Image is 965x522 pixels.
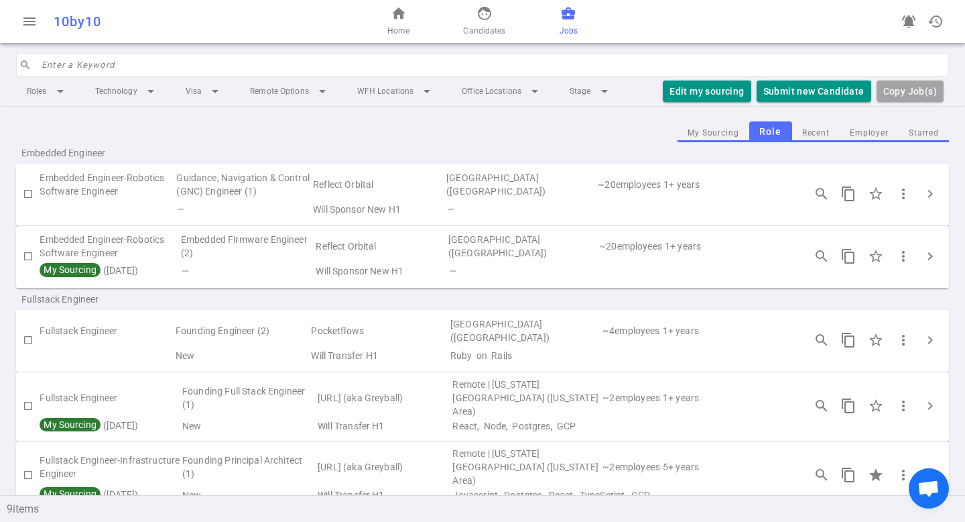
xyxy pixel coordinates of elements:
[316,447,451,487] td: [URL] (aka Greyball)
[447,262,792,280] td: Technical Skills
[895,186,911,202] span: more_vert
[316,487,451,504] td: Visa
[840,186,856,202] span: content_copy
[662,169,792,200] td: Experience
[40,169,175,200] td: Embedded Engineer-Robotics Software Engineer
[835,462,862,488] button: Copy this job's short summary. For full job description, use 3 dots -> Copy Long JD
[949,490,965,506] i: expand_less
[840,398,856,414] span: content_copy
[181,378,316,418] td: Founding Full Stack Engineer (1)
[808,180,835,207] button: Open job engagements details
[835,243,862,270] button: Copy this job's short summary. For full job description, use 3 dots -> Copy Long JD
[895,467,911,483] span: more_vert
[757,81,871,103] button: Submit new Candidate
[181,487,316,504] td: Flags
[40,262,179,280] td: My Sourcing
[40,487,181,504] td: My Sourcing
[663,81,751,103] button: Edit my sourcing
[814,186,830,202] span: search_insights
[451,378,601,418] td: Remote | New York City (New York Area)
[40,418,181,435] td: My Sourcing
[16,378,40,435] td: Check to Select for Matching
[174,315,310,346] td: Founding Engineer (2)
[316,378,451,418] td: [URL] (aka Greyball)
[445,169,596,200] td: Los Angeles (Los Angeles Area)
[40,346,174,365] td: My Sourcing
[835,393,862,419] button: Copy this job's short summary. For full job description, use 3 dots -> Copy Long JD
[814,248,830,264] span: search_insights
[21,13,38,30] span: menu
[316,418,451,435] td: Visa
[922,186,938,202] span: chevron_right
[180,231,315,262] td: Embedded Firmware Engineer (2)
[463,24,505,38] span: Candidates
[84,79,170,103] li: Technology
[601,315,661,346] td: 4 | Employee Count
[598,231,663,262] td: 20 | Employee Count
[840,467,856,483] span: content_copy
[560,5,578,38] a: Jobs
[42,488,98,499] span: My Sourcing
[862,180,890,208] div: Click to Starred
[663,231,792,262] td: Experience
[917,393,944,419] button: Click to expand
[808,462,835,488] button: Open job engagements details
[346,79,446,103] li: WFH Locations
[922,8,949,35] button: Open history
[917,180,944,207] button: Click to expand
[314,231,446,262] td: Reflect Orbital
[749,121,792,142] button: Role
[922,467,938,483] span: chevron_right
[840,248,856,264] span: content_copy
[451,79,554,103] li: Office Locations
[175,79,234,103] li: Visa
[476,5,493,21] span: face
[40,489,138,500] span: ( [DATE] )
[808,327,835,354] button: Open job engagements details
[391,5,407,21] span: home
[814,332,830,348] span: search_insights
[463,5,505,38] a: Candidates
[447,231,598,262] td: Los Angeles (Los Angeles Area)
[840,124,899,142] button: Employer
[40,420,138,431] span: ( [DATE] )
[840,332,856,348] span: content_copy
[181,266,188,276] i: —
[927,13,944,30] span: history
[16,169,40,219] td: Check to Select for Matching
[239,79,341,103] li: Remote Options
[310,315,449,346] td: Pocketflows
[814,398,830,414] span: search_insights
[16,79,79,103] li: Roles
[922,398,938,414] span: chevron_right
[54,13,316,30] div: 10by10
[895,398,911,414] span: more_vert
[917,327,944,354] button: Click to expand
[40,265,138,276] span: ( [DATE] )
[449,346,792,365] td: Technical Skills Ruby on Rails
[678,124,749,142] button: My Sourcing
[21,146,193,160] span: Embedded Engineer
[446,204,454,215] i: —
[862,326,890,354] div: Click to Starred
[40,378,181,418] td: Fullstack Engineer
[661,315,792,346] td: Experience
[899,124,949,142] button: Starred
[16,231,40,281] td: Check to Select for Matching
[895,248,911,264] span: more_vert
[560,5,576,21] span: business_center
[16,315,40,365] td: Check to Select for Matching
[901,13,917,30] span: notifications_active
[21,293,193,306] span: Fullstack Engineer
[792,124,840,142] button: Recent
[312,169,445,200] td: Reflect Orbital
[40,200,175,219] td: My Sourcing
[181,447,316,487] td: Founding Principal Architect (1)
[175,169,312,200] td: Guidance, Navigation & Control (GNC) Engineer (1)
[445,200,792,219] td: Technical Skills
[19,59,31,71] span: search
[40,315,174,346] td: Fullstack Engineer
[451,447,601,487] td: Remote | New York City (New York Area)
[387,24,409,38] span: Home
[176,204,184,215] i: —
